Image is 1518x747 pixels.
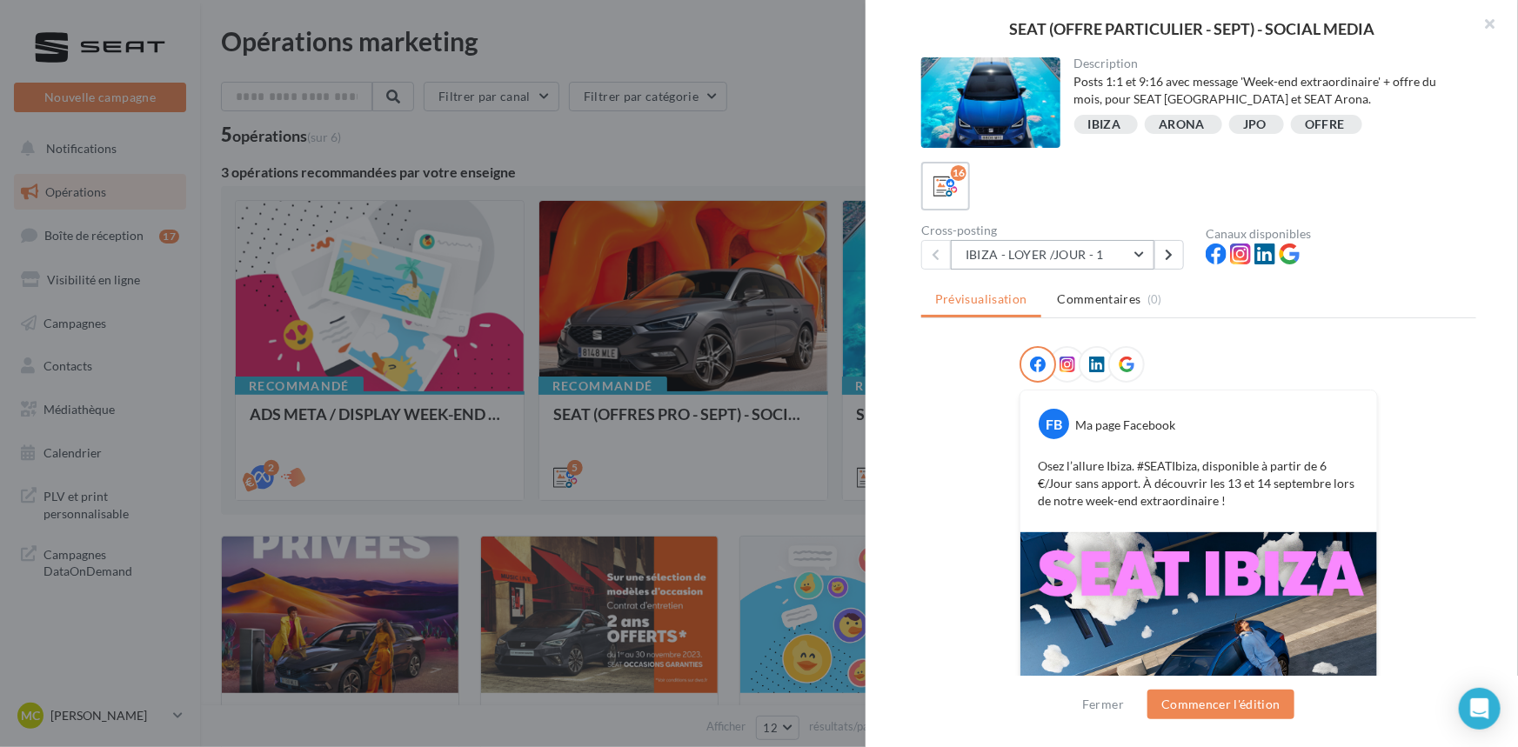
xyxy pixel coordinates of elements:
[951,165,966,181] div: 16
[1305,118,1345,131] div: OFFRE
[1206,228,1476,240] div: Canaux disponibles
[1147,690,1294,719] button: Commencer l'édition
[1159,118,1205,131] div: ARONA
[1075,417,1175,434] div: Ma page Facebook
[1088,118,1121,131] div: IBIZA
[1074,73,1463,108] div: Posts 1:1 et 9:16 avec message 'Week-end extraordinaire' + offre du mois, pour SEAT [GEOGRAPHIC_D...
[1243,118,1267,131] div: JPO
[921,224,1192,237] div: Cross-posting
[1074,57,1463,70] div: Description
[893,21,1490,37] div: SEAT (OFFRE PARTICULIER - SEPT) - SOCIAL MEDIA
[1075,694,1131,715] button: Fermer
[1058,290,1141,308] span: Commentaires
[1459,688,1501,730] div: Open Intercom Messenger
[1147,292,1162,306] span: (0)
[1039,409,1069,439] div: FB
[1038,457,1360,510] p: Osez l’allure Ibiza. #SEATIbiza, disponible à partir de 6 €/Jour sans apport. À découvrir les 13 ...
[951,240,1154,270] button: IBIZA - LOYER /JOUR - 1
